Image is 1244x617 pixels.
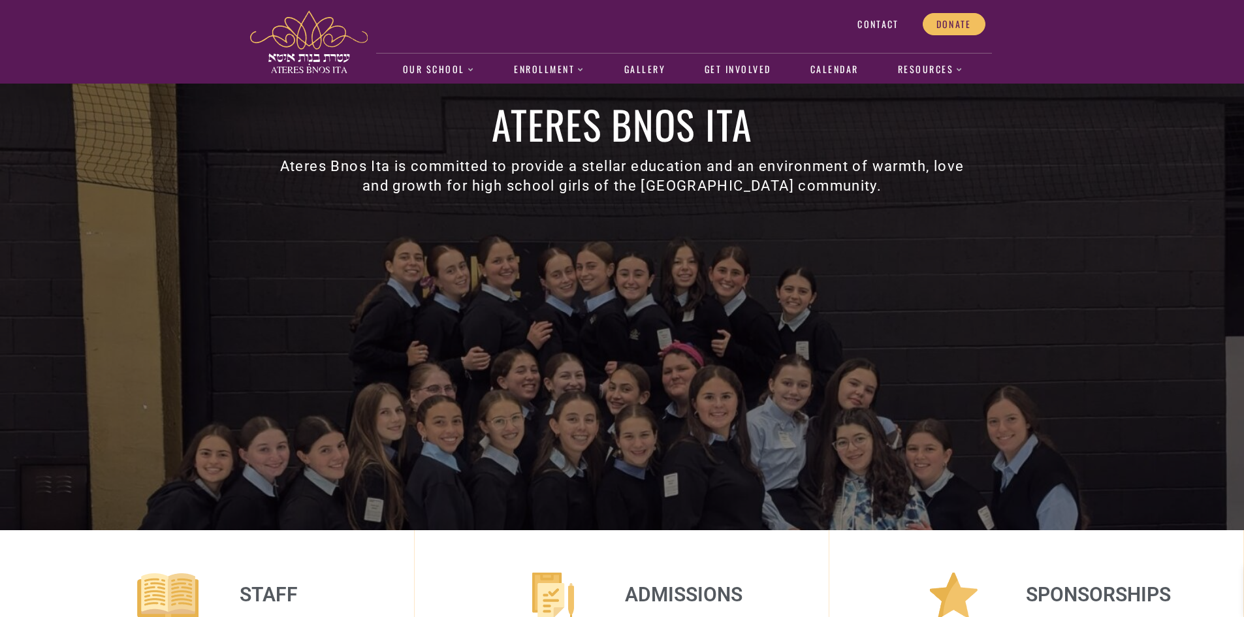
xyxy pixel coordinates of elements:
h3: Ateres Bnos Ita is committed to provide a stellar education and an environment of warmth, love an... [271,157,974,196]
a: Our School [396,55,481,85]
a: Enrollment [507,55,592,85]
a: Admissions [625,583,742,606]
img: ateres [250,10,368,73]
span: Contact [857,18,899,30]
a: Donate [923,13,985,35]
a: Calendar [803,55,865,85]
a: Staff [240,583,298,606]
a: Get Involved [697,55,778,85]
a: Gallery [617,55,672,85]
h1: Ateres Bnos Ita [271,104,974,144]
a: Sponsorships [1026,583,1171,606]
span: Donate [936,18,972,30]
a: Contact [844,13,912,35]
a: Resources [891,55,970,85]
